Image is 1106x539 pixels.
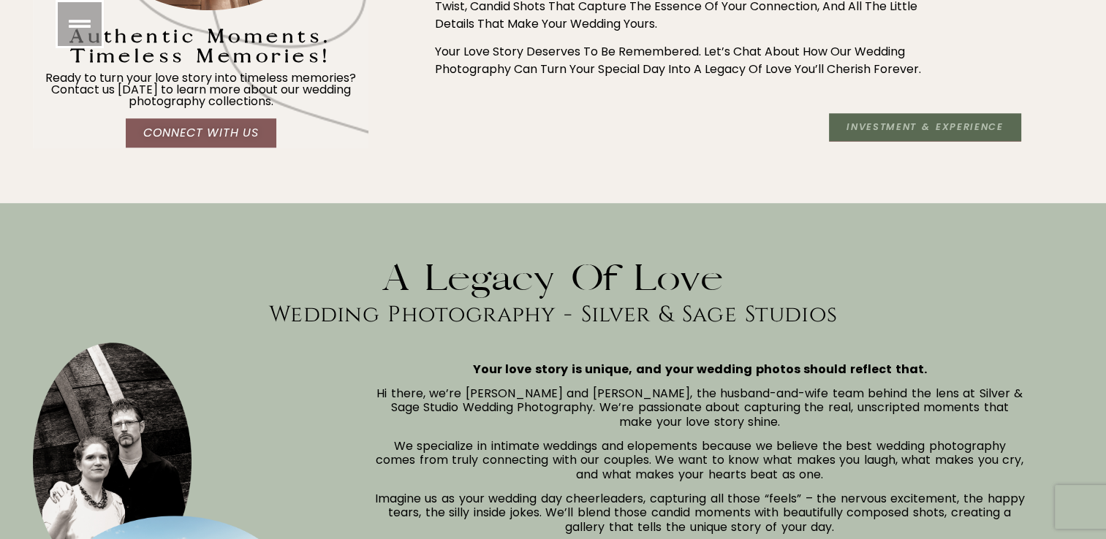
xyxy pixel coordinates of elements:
[143,127,259,139] span: Connect With US
[473,361,927,378] strong: Your love story is unique, and your wedding photos should reflect that.
[435,43,921,77] span: Your love story deserves to be remembered. Let’s chat about how our wedding photography can turn ...
[846,122,1003,132] span: Investment & Experience
[829,113,1020,142] a: Investment & Experience
[33,72,368,107] p: Ready to turn your love story into timeless memories? Contact us [DATE] to learn more about our w...
[126,118,276,148] a: Connect With US
[33,27,368,66] h4: Authentic Moments. Timeless Memories!
[376,385,1023,429] span: Hi there, we’re [PERSON_NAME] and [PERSON_NAME], the husband-and-wife team behind the lens at Sil...
[375,490,1025,535] span: Imagine us as your wedding day cheerleaders, capturing all those “feels” – the nervous excitement...
[376,437,1023,482] span: We specialize in intimate weddings and elopements because we believe the best wedding photography...
[11,269,1095,287] h3: A Legacy of Love
[11,309,1095,320] h2: Wedding Photography - Silver & Sage Studios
